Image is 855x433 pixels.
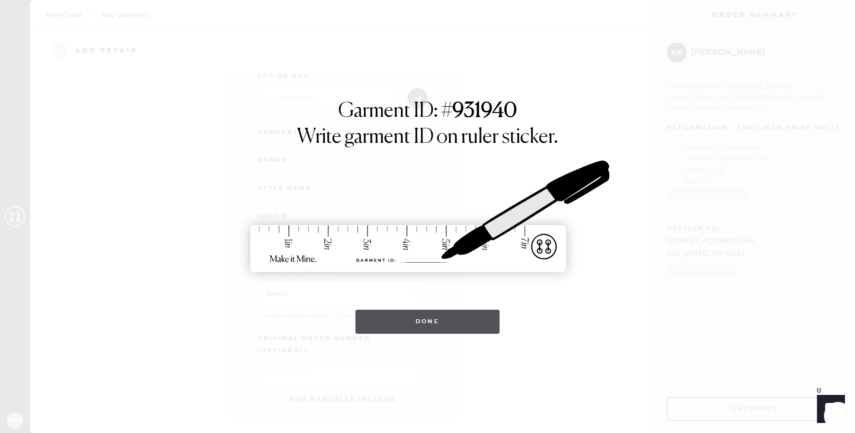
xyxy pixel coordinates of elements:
[355,310,500,334] button: Done
[453,101,517,121] strong: 931940
[240,134,615,300] img: ruler-sticker-sharpie.svg
[807,388,850,431] iframe: Front Chat
[338,99,517,125] h1: Garment ID: #
[297,125,558,149] h1: Write garment ID on ruler sticker.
